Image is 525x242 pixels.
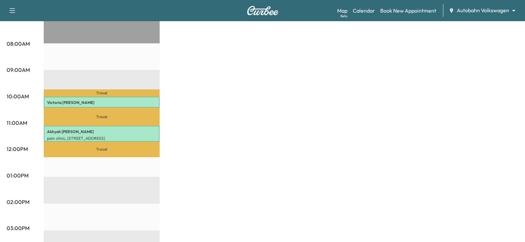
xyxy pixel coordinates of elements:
[7,119,27,127] p: 11:00AM
[47,129,156,134] p: Akhyah [PERSON_NAME]
[353,7,375,15] a: Calendar
[7,171,28,179] p: 01:00PM
[7,92,29,100] p: 10:00AM
[44,142,160,157] p: Travel
[44,89,160,97] p: Travel
[247,6,279,15] img: Curbee Logo
[44,108,160,126] p: Travel
[341,14,347,19] div: Beta
[7,40,30,48] p: 08:00AM
[7,145,28,153] p: 12:00PM
[457,7,509,14] span: Autobahn Volkswagen
[7,198,29,206] p: 02:00PM
[47,100,156,105] p: Victoria [PERSON_NAME]
[7,66,30,74] p: 09:00AM
[7,224,29,232] p: 03:00PM
[380,7,436,15] a: Book New Appointment
[47,136,156,141] p: pain clinic, [STREET_ADDRESS]
[47,107,156,112] p: [STREET_ADDRESS]
[337,7,347,15] a: MapBeta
